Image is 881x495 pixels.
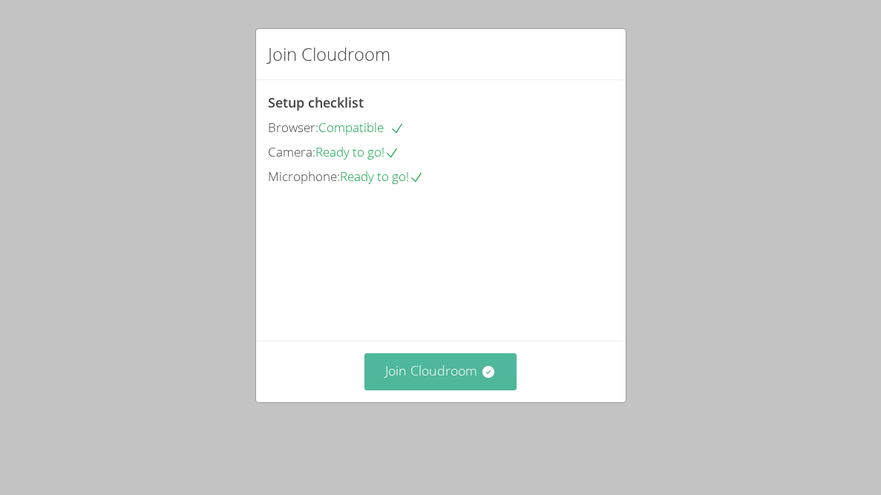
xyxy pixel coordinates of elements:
[315,143,399,160] span: Ready to go!
[268,94,364,111] span: Setup checklist
[364,353,517,390] button: Join Cloudroom
[268,143,315,160] span: Camera:
[268,119,318,136] span: Browser:
[318,119,405,136] span: Compatible
[340,168,424,185] span: Ready to go!
[268,168,340,185] span: Microphone:
[268,41,390,68] h2: Join Cloudroom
